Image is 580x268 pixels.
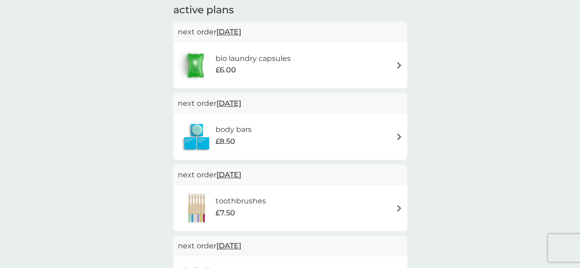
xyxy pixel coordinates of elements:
[216,166,241,184] span: [DATE]
[173,3,407,17] h2: active plans
[216,23,241,41] span: [DATE]
[396,205,403,212] img: arrow right
[178,192,215,224] img: toothbrushes
[178,49,213,82] img: bio laundry capsules
[215,53,290,65] h6: bio laundry capsules
[396,62,403,69] img: arrow right
[178,240,403,252] p: next order
[215,64,236,76] span: £6.00
[215,136,235,148] span: £8.50
[215,124,252,136] h6: body bars
[215,195,266,207] h6: toothbrushes
[216,237,241,255] span: [DATE]
[215,207,235,219] span: £7.50
[216,94,241,112] span: [DATE]
[178,121,215,153] img: body bars
[396,133,403,140] img: arrow right
[178,26,403,38] p: next order
[178,98,403,109] p: next order
[178,169,403,181] p: next order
